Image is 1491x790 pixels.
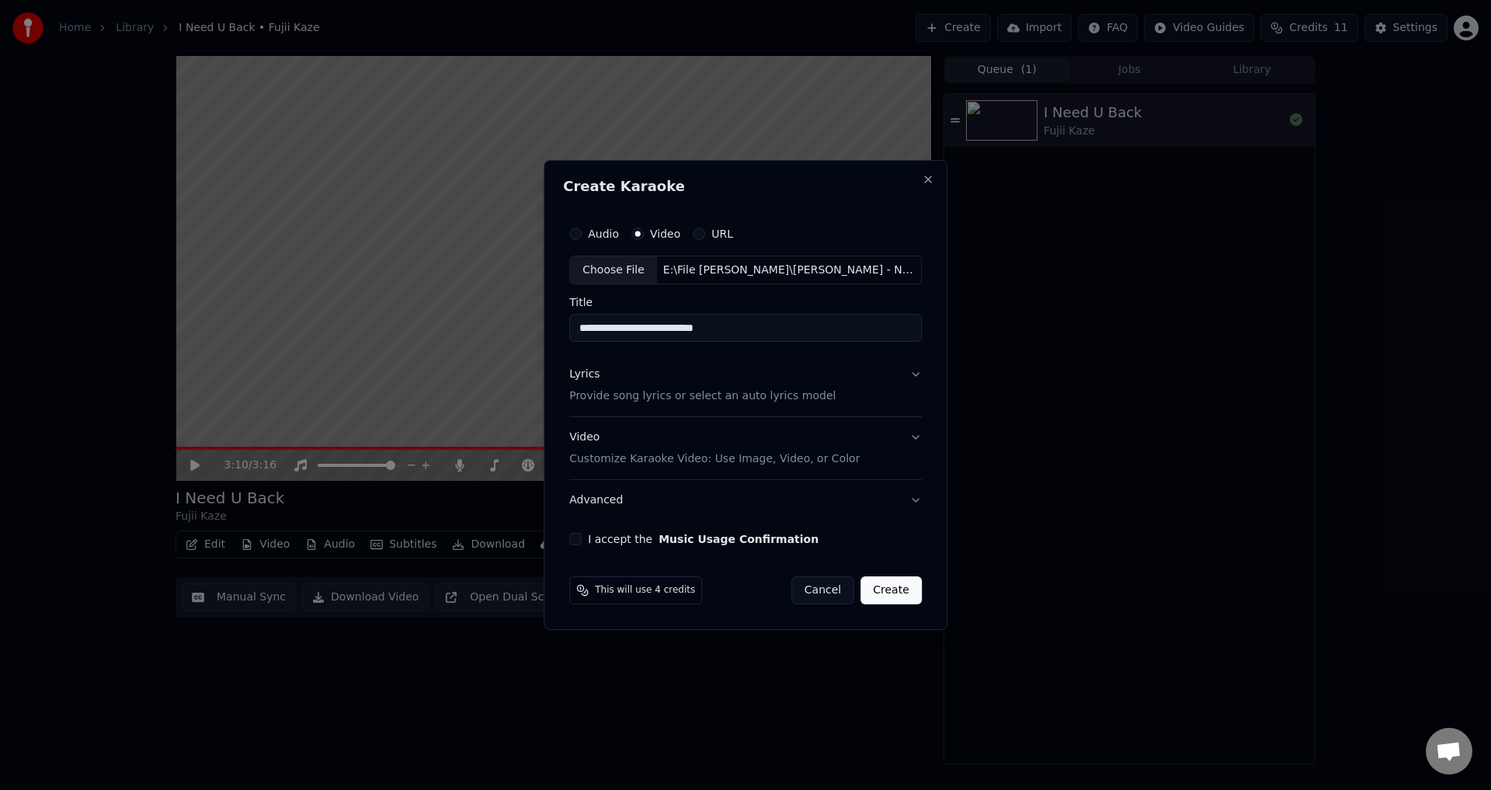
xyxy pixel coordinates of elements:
[711,228,733,239] label: URL
[563,179,928,193] h2: Create Karaoke
[569,430,860,468] div: Video
[659,534,818,545] button: I accept the
[860,576,922,604] button: Create
[569,418,922,480] button: VideoCustomize Karaoke Video: Use Image, Video, or Color
[588,228,619,239] label: Audio
[595,584,695,597] span: This will use 4 credits
[569,480,922,520] button: Advanced
[657,263,921,278] div: E:\File [PERSON_NAME]\[PERSON_NAME] - Nice To Meet Ya\[PERSON_NAME] - Nice To Meet [PERSON_NAME].mp4
[588,534,818,545] label: I accept the
[569,389,836,405] p: Provide song lyrics or select an auto lyrics model
[791,576,854,604] button: Cancel
[570,256,657,284] div: Choose File
[569,355,922,417] button: LyricsProvide song lyrics or select an auto lyrics model
[569,451,860,467] p: Customize Karaoke Video: Use Image, Video, or Color
[650,228,680,239] label: Video
[569,367,600,383] div: Lyrics
[569,298,922,308] label: Title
